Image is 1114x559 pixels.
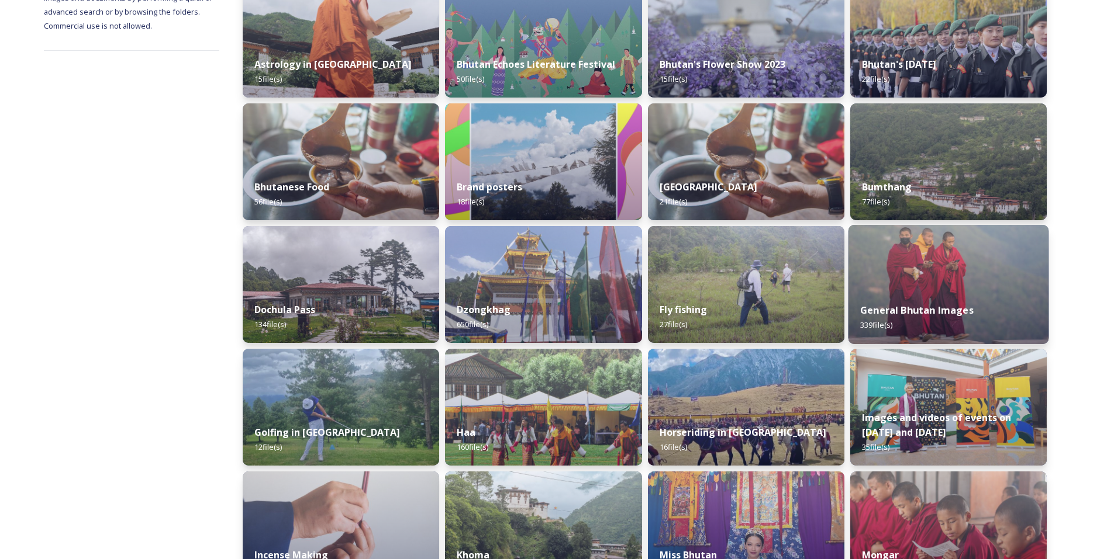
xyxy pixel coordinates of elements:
span: 50 file(s) [457,74,484,84]
span: 27 file(s) [660,319,687,329]
img: Haa%2520Summer%2520Festival1.jpeg [445,349,642,466]
img: Bumdeling%2520090723%2520by%2520Amp%2520Sripimanwat-4%25202.jpg [648,103,844,220]
img: Horseriding%2520in%2520Bhutan2.JPG [648,349,844,466]
strong: Dochula Pass [254,303,315,316]
strong: Horseriding in [GEOGRAPHIC_DATA] [660,426,826,439]
strong: Haa [457,426,475,439]
span: 35 file(s) [862,442,889,452]
span: 56 file(s) [254,196,282,207]
span: 18 file(s) [457,196,484,207]
strong: Bhutan's [DATE] [862,58,936,71]
span: 160 file(s) [457,442,488,452]
img: A%2520guest%2520with%2520new%2520signage%2520at%2520the%2520airport.jpeg [850,349,1047,466]
strong: Golfing in [GEOGRAPHIC_DATA] [254,426,400,439]
strong: General Bhutan Images [860,304,974,317]
span: 21 file(s) [660,196,687,207]
strong: Astrology in [GEOGRAPHIC_DATA] [254,58,412,71]
span: 15 file(s) [660,74,687,84]
img: Festival%2520Header.jpg [445,226,642,343]
strong: Dzongkhag [457,303,511,316]
span: 16 file(s) [660,442,687,452]
img: by%2520Ugyen%2520Wangchuk14.JPG [648,226,844,343]
span: 22 file(s) [862,74,889,84]
span: 650 file(s) [457,319,488,329]
img: Bumdeling%2520090723%2520by%2520Amp%2520Sripimanwat-4.jpg [243,103,439,220]
strong: Bumthang [862,180,912,193]
span: 15 file(s) [254,74,282,84]
img: Bumthang%2520180723%2520by%2520Amp%2520Sripimanwat-20.jpg [850,103,1047,220]
span: 339 file(s) [860,320,892,330]
strong: Fly fishing [660,303,707,316]
strong: [GEOGRAPHIC_DATA] [660,180,757,193]
img: IMG_0877.jpeg [243,349,439,466]
strong: Images and videos of events on [DATE] and [DATE] [862,411,1011,439]
span: 77 file(s) [862,196,889,207]
strong: Brand posters [457,180,522,193]
span: 134 file(s) [254,319,286,329]
img: Bhutan_Believe_800_1000_4.jpg [445,103,642,220]
img: 2022-10-01%252011.41.43.jpg [243,226,439,343]
strong: Bhutanese Food [254,180,329,193]
strong: Bhutan Echoes Literature Festival [457,58,615,71]
img: MarcusWestbergBhutanHiRes-23.jpg [848,225,1049,344]
strong: Bhutan's Flower Show 2023 [660,58,785,71]
span: 12 file(s) [254,442,282,452]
